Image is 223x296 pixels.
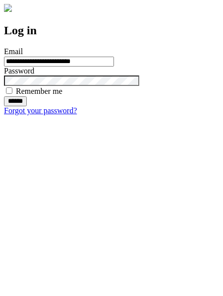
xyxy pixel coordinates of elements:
[4,4,12,12] img: logo-4e3dc11c47720685a147b03b5a06dd966a58ff35d612b21f08c02c0306f2b779.png
[4,67,34,75] label: Password
[16,87,62,95] label: Remember me
[4,47,23,56] label: Email
[4,24,219,37] h2: Log in
[4,106,77,115] a: Forgot your password?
